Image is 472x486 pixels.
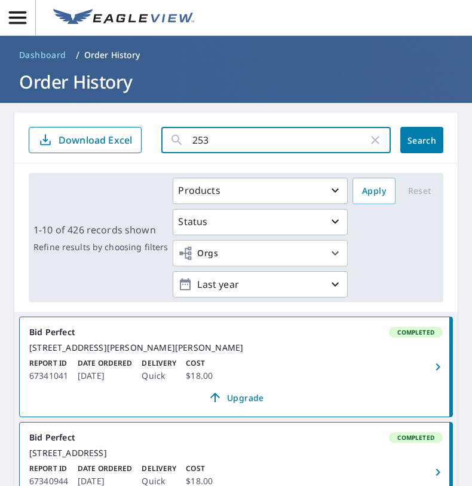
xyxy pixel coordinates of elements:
[14,45,458,65] nav: breadcrumb
[76,48,79,62] li: /
[78,463,132,474] p: Date Ordered
[33,223,168,237] p: 1-10 of 426 records shown
[142,358,176,369] p: Delivery
[186,358,213,369] p: Cost
[78,369,132,383] p: [DATE]
[173,178,348,204] button: Products
[46,2,201,34] a: EV Logo
[178,183,220,198] p: Products
[78,358,132,369] p: Date Ordered
[36,390,436,405] span: Upgrade
[14,69,458,94] h1: Order History
[178,246,218,261] span: Orgs
[29,448,443,458] div: [STREET_ADDRESS]
[173,240,348,266] button: Orgs
[20,317,452,417] a: Bid PerfectCompleted[STREET_ADDRESS][PERSON_NAME][PERSON_NAME]Report ID67341041Date Ordered[DATE]...
[29,127,142,153] button: Download Excel
[173,271,348,297] button: Last year
[59,133,132,147] p: Download Excel
[390,328,442,336] span: Completed
[362,184,386,199] span: Apply
[186,369,213,383] p: $18.00
[29,358,68,369] p: Report ID
[53,9,194,27] img: EV Logo
[186,463,213,474] p: Cost
[29,388,443,407] a: Upgrade
[400,127,443,153] button: Search
[29,327,443,338] div: Bid Perfect
[192,123,368,157] input: Address, Report #, Claim ID, etc.
[390,433,442,442] span: Completed
[173,209,348,235] button: Status
[33,242,168,253] p: Refine results by choosing filters
[178,214,207,229] p: Status
[142,369,176,383] p: Quick
[29,369,68,383] p: 67341041
[192,274,328,295] p: Last year
[14,45,71,65] a: Dashboard
[29,432,443,443] div: Bid Perfect
[353,178,396,204] button: Apply
[84,49,140,61] p: Order History
[410,135,434,146] span: Search
[29,463,68,474] p: Report ID
[142,463,176,474] p: Delivery
[29,342,443,353] div: [STREET_ADDRESS][PERSON_NAME][PERSON_NAME]
[19,49,66,61] span: Dashboard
